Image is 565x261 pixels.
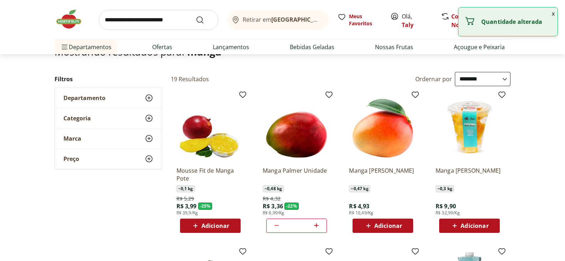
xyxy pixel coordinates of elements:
[176,185,195,192] span: ~ 0,1 kg
[415,75,452,83] label: Ordernar por
[451,12,485,29] a: Comprar Novamente
[176,202,197,210] span: R$ 3,99
[55,149,162,169] button: Preço
[263,167,330,182] a: Manga Palmer Unidade
[55,88,162,108] button: Departamento
[55,9,90,30] img: Hortifruti
[349,185,370,192] span: ~ 0,47 kg
[271,16,391,24] b: [GEOGRAPHIC_DATA]/[GEOGRAPHIC_DATA]
[349,13,382,27] span: Meus Favoritos
[63,155,79,162] span: Preço
[180,219,241,233] button: Adicionar
[63,135,81,142] span: Marca
[263,210,284,216] span: R$ 6,99/Kg
[60,38,112,56] span: Departamentos
[263,202,283,210] span: R$ 3,36
[436,185,454,192] span: ~ 0,3 kg
[349,93,417,161] img: Manga Tommy Unidade
[375,43,413,51] a: Nossas Frutas
[263,185,284,192] span: ~ 0,48 kg
[196,16,213,24] button: Submit Search
[63,115,91,122] span: Categoria
[436,93,503,161] img: Manga Tommy Cortadinha
[549,7,558,20] button: Fechar notificação
[55,72,162,86] h2: Filtros
[198,203,212,210] span: - 25 %
[213,43,249,51] a: Lançamentos
[201,223,229,229] span: Adicionar
[436,210,460,216] span: R$ 32,99/Kg
[152,43,172,51] a: Ofertas
[176,167,244,182] a: Mousse Fit de Manga Pote
[176,93,244,161] img: Mousse Fit de Manga Pote
[353,219,413,233] button: Adicionar
[349,210,373,216] span: R$ 10,49/Kg
[439,219,500,233] button: Adicionar
[55,108,162,128] button: Categoria
[290,43,334,51] a: Bebidas Geladas
[402,21,414,29] a: Taly
[481,18,552,25] p: Quantidade alterada
[55,46,511,57] h1: Mostrando resultados para:
[436,167,503,182] a: Manga [PERSON_NAME]
[338,13,382,27] a: Meus Favoritos
[284,203,299,210] span: - 22 %
[63,94,106,101] span: Departamento
[227,10,329,30] button: Retirar em[GEOGRAPHIC_DATA]/[GEOGRAPHIC_DATA]
[461,223,488,229] span: Adicionar
[374,223,402,229] span: Adicionar
[402,12,433,29] span: Olá,
[176,195,194,202] span: R$ 5,29
[60,38,69,56] button: Menu
[263,93,330,161] img: Manga Palmer Unidade
[171,75,209,83] h2: 19 Resultados
[436,202,456,210] span: R$ 9,90
[99,10,219,30] input: search
[243,16,322,23] span: Retirar em
[263,195,281,202] span: R$ 4,32
[349,202,369,210] span: R$ 4,93
[176,210,198,216] span: R$ 39,9/Kg
[454,43,505,51] a: Açougue e Peixaria
[349,167,417,182] a: Manga [PERSON_NAME]
[55,129,162,148] button: Marca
